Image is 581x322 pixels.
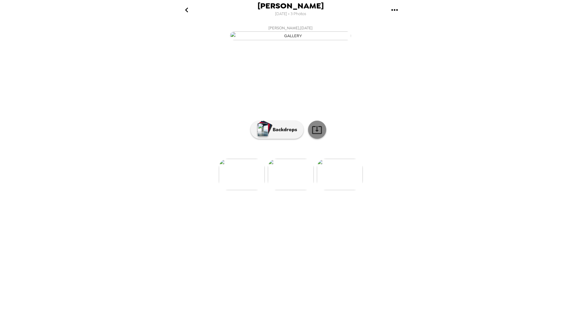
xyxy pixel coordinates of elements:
img: gallery [230,31,351,40]
img: gallery [219,159,265,190]
p: Backdrops [270,126,297,133]
img: gallery [268,159,314,190]
span: [DATE] • 3 Photos [275,10,306,18]
button: Backdrops [251,121,304,139]
button: [PERSON_NAME],[DATE] [169,23,412,42]
span: [PERSON_NAME] , [DATE] [268,24,313,31]
span: [PERSON_NAME] [258,2,324,10]
img: gallery [317,159,363,190]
